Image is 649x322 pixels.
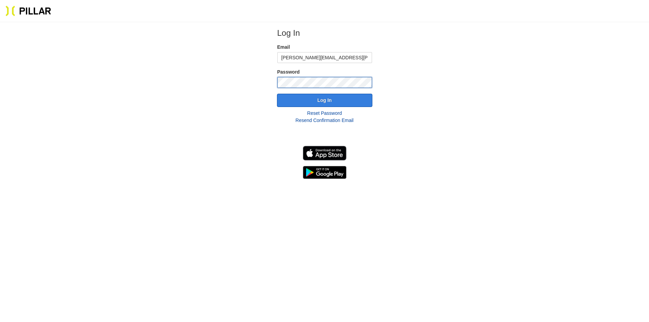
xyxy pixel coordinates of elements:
[277,28,372,38] h2: Log In
[303,166,346,179] img: Get it on Google Play
[277,94,372,107] button: Log In
[277,44,372,51] label: Email
[307,110,342,116] a: Reset Password
[5,5,51,16] img: Pillar Technologies
[295,118,353,123] a: Resend Confirmation Email
[303,146,346,160] img: Download on the App Store
[277,68,372,76] label: Password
